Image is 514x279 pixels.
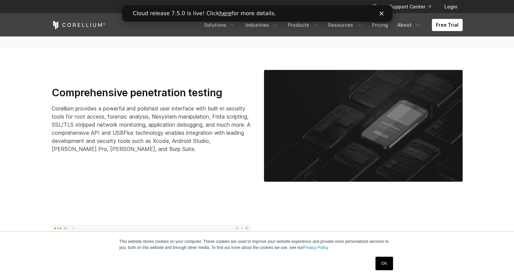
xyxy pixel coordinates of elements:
a: About [393,19,425,31]
img: Corellium_MobilePenTesting [264,70,463,182]
a: Products [284,19,323,31]
div: Close [258,6,264,10]
a: Corellium Home [52,21,105,29]
iframe: Intercom live chat banner [122,5,392,22]
a: Support Center [384,1,436,13]
div: Navigation Menu [200,19,463,31]
button: Search [369,1,381,13]
h3: Comprehensive penetration testing [52,86,250,99]
a: Free Trial [432,19,463,31]
div: Navigation Menu [364,1,463,13]
span: Corellium provides a powerful and polished user interface with built-in security tools for root a... [52,105,250,152]
p: This website stores cookies on your computer. These cookies are used to improve your website expe... [119,238,395,251]
a: Pricing [368,19,392,31]
a: Resources [324,19,367,31]
a: OK [375,257,393,270]
a: Login [439,1,463,13]
a: Solutions [200,19,240,31]
a: Privacy Policy. [303,245,329,250]
a: Industries [241,19,283,31]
